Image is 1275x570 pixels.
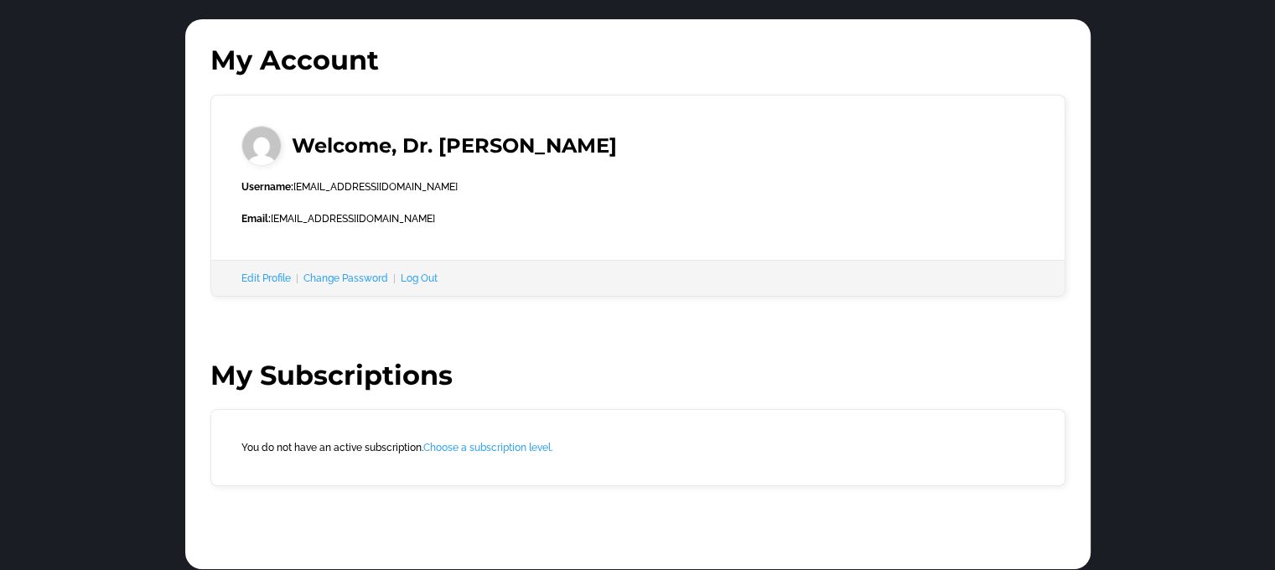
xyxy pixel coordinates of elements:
[423,442,552,453] a: Choose a subscription level.
[241,213,271,225] strong: Email:
[241,176,1034,198] li: [EMAIL_ADDRESS][DOMAIN_NAME]
[393,272,396,284] span: |
[241,208,1034,230] li: [EMAIL_ADDRESS][DOMAIN_NAME]
[296,272,298,284] span: |
[210,357,1065,395] h2: My Subscriptions
[401,272,438,284] a: Log Out
[303,272,388,284] a: Change Password
[211,96,1065,166] h3: Welcome, Dr. [PERSON_NAME]
[241,181,293,193] strong: Username:
[241,126,282,166] img: Dr. Soosi Christopher
[241,440,1034,455] p: You do not have an active subscription.
[210,42,1065,80] h2: My Account
[241,272,291,284] a: Edit Profile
